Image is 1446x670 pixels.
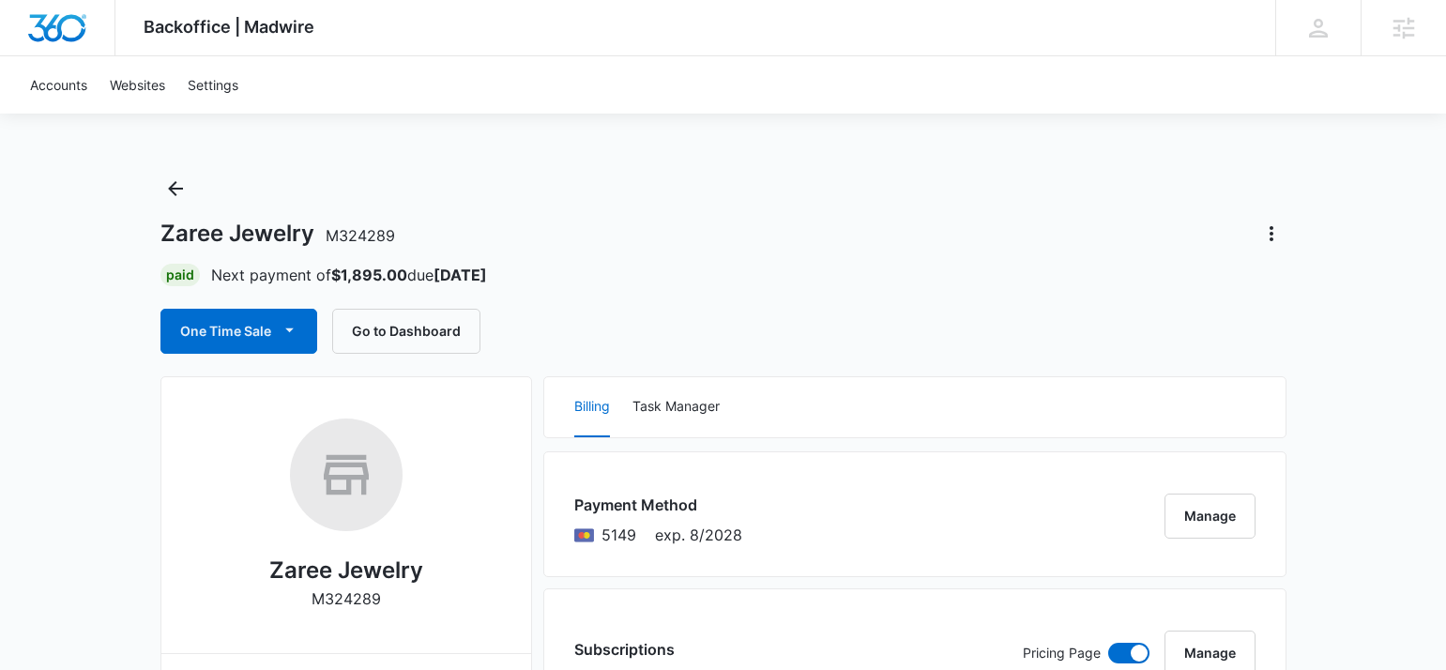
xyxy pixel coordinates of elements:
a: Settings [176,56,250,114]
span: exp. 8/2028 [655,524,742,546]
button: Manage [1164,494,1256,539]
strong: [DATE] [434,266,487,284]
a: Accounts [19,56,99,114]
button: One Time Sale [160,309,317,354]
a: Websites [99,56,176,114]
h1: Zaree Jewelry [160,220,395,248]
div: Paid [160,264,200,286]
span: Backoffice | Madwire [144,17,314,37]
button: Task Manager [632,377,720,437]
span: Mastercard ending with [601,524,636,546]
button: Actions [1256,219,1286,249]
button: Back [160,174,190,204]
button: Go to Dashboard [332,309,480,354]
p: Pricing Page [1023,643,1101,663]
p: Next payment of due [211,264,487,286]
p: M324289 [312,587,381,610]
strong: $1,895.00 [331,266,407,284]
h3: Subscriptions [574,638,675,661]
h3: Payment Method [574,494,742,516]
span: M324289 [326,226,395,245]
h2: Zaree Jewelry [269,554,423,587]
button: Billing [574,377,610,437]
